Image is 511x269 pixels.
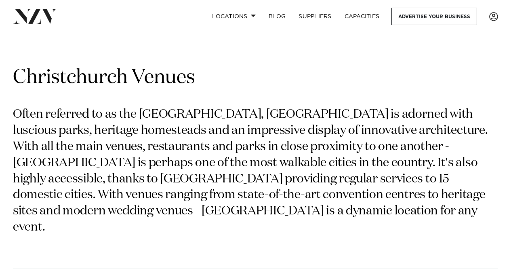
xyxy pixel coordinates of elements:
[262,8,292,25] a: BLOG
[13,65,498,91] h1: Christchurch Venues
[206,8,262,25] a: Locations
[292,8,338,25] a: SUPPLIERS
[338,8,386,25] a: Capacities
[13,107,498,236] p: Often referred to as the [GEOGRAPHIC_DATA], [GEOGRAPHIC_DATA] is adorned with luscious parks, her...
[391,8,477,25] a: Advertise your business
[13,9,57,23] img: nzv-logo.png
